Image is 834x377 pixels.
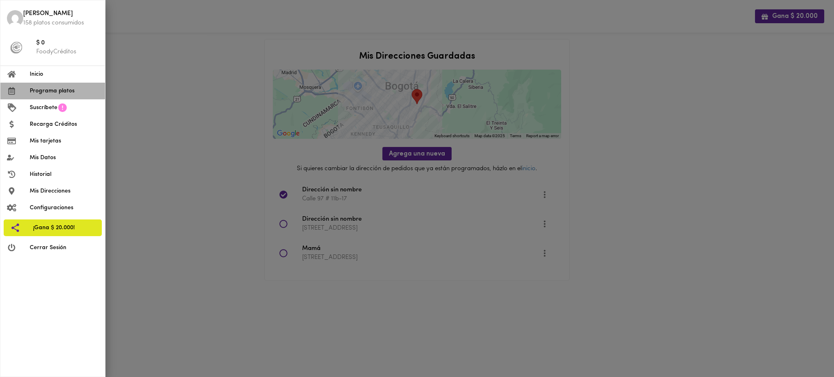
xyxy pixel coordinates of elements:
span: [PERSON_NAME] [23,9,99,19]
img: foody-creditos-black.png [10,42,22,54]
iframe: Messagebird Livechat Widget [787,330,826,369]
span: Inicio [30,70,99,79]
span: Programa platos [30,87,99,95]
span: Historial [30,170,99,179]
span: Recarga Créditos [30,120,99,129]
span: Mis Datos [30,153,99,162]
span: $ 0 [36,39,99,48]
span: ¡Gana $ 20.000! [33,224,95,232]
span: Cerrar Sesión [30,243,99,252]
p: FoodyCréditos [36,48,99,56]
span: Mis tarjetas [30,137,99,145]
p: 158 platos consumidos [23,19,99,27]
span: Configuraciones [30,204,99,212]
span: Suscríbete [30,103,57,112]
span: Mis Direcciones [30,187,99,195]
